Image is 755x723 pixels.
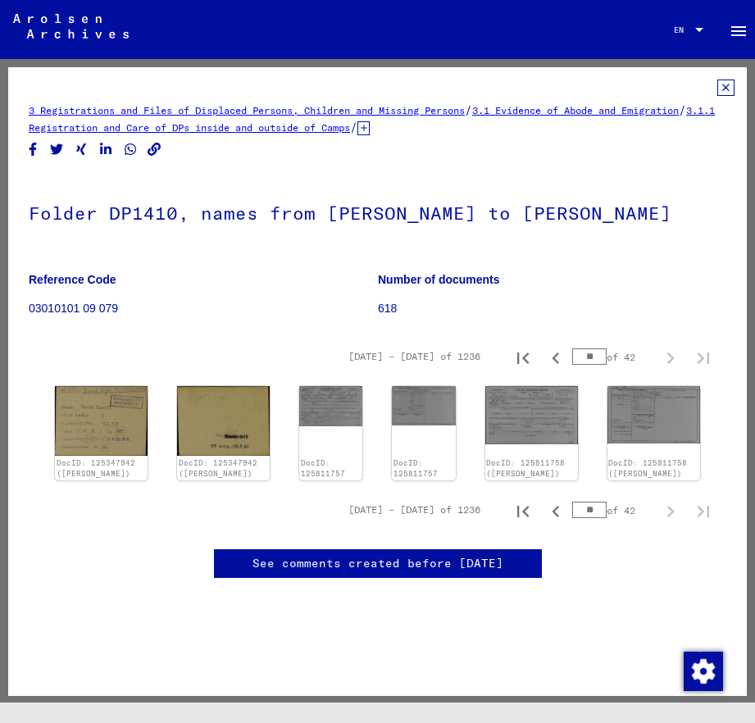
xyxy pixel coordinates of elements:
a: DocID: 125811757 [393,458,438,479]
a: See comments created before [DATE] [252,555,503,572]
div: [DATE] – [DATE] of 1236 [348,502,480,517]
a: DocID: 125811758 ([PERSON_NAME]) [608,458,687,479]
button: Share on Xing [73,139,90,160]
div: Change consent [683,651,722,690]
img: 001.jpg [485,386,578,443]
button: Next page [654,493,687,526]
b: Reference Code [29,273,116,286]
p: 03010101 09 079 [29,300,377,317]
img: 002.jpg [177,386,270,456]
button: Last page [687,493,720,526]
a: DocID: 125347942 ([PERSON_NAME]) [57,458,135,479]
button: Copy link [146,139,163,160]
button: Share on WhatsApp [122,139,139,160]
button: Share on Facebook [25,139,42,160]
img: Change consent [684,652,723,691]
div: of 42 [572,502,654,518]
div: of 42 [572,349,654,365]
a: DocID: 125811758 ([PERSON_NAME]) [486,458,565,479]
span: / [350,120,357,134]
button: Share on LinkedIn [98,139,115,160]
button: Next page [654,340,687,373]
h1: Folder DP1410, names from [PERSON_NAME] to [PERSON_NAME] [29,175,726,248]
span: EN [674,25,692,34]
mat-icon: Side nav toggle icon [729,21,748,41]
div: [DATE] – [DATE] of 1236 [348,349,480,364]
p: 618 [378,300,726,317]
button: Previous page [539,493,572,526]
button: Last page [687,340,720,373]
a: 3 Registrations and Files of Displaced Persons, Children and Missing Persons [29,104,465,116]
a: 3.1 Evidence of Abode and Emigration [472,104,679,116]
button: First page [507,493,539,526]
img: 002.jpg [607,386,700,443]
b: Number of documents [378,273,500,286]
button: Share on Twitter [48,139,66,160]
img: 002.jpg [392,386,455,425]
button: Previous page [539,340,572,373]
a: DocID: 125347942 ([PERSON_NAME]) [179,458,257,479]
span: / [465,102,472,117]
img: 001.jpg [299,386,362,425]
img: Arolsen_neg.svg [13,14,129,39]
img: 001.jpg [55,386,148,456]
a: DocID: 125811757 [301,458,345,479]
button: First page [507,340,539,373]
span: / [679,102,686,117]
button: Toggle sidenav [722,13,755,46]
